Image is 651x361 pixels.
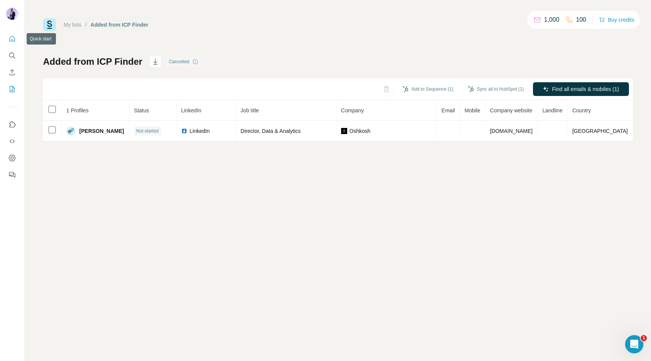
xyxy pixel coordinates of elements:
div: Added from ICP Finder [91,21,148,29]
button: Enrich CSV [6,65,18,79]
li: / [85,21,87,29]
span: Email [442,107,455,113]
button: Use Surfe API [6,134,18,148]
span: Job title [241,107,259,113]
span: LinkedIn [190,127,210,135]
span: Landline [542,107,563,113]
button: Sync all to HubSpot (1) [463,83,529,95]
div: Cancelled [167,57,201,66]
img: LinkedIn logo [181,128,187,134]
span: LinkedIn [181,107,201,113]
button: Find all emails & mobiles (1) [533,82,629,96]
button: My lists [6,82,18,96]
span: Mobile [464,107,480,113]
span: 1 [641,335,647,341]
p: 1,000 [544,15,559,24]
span: [PERSON_NAME] [79,127,124,135]
img: company-logo [341,128,347,134]
span: 1 Profiles [66,107,88,113]
button: Add to Sequence (1) [397,83,459,95]
img: Surfe Logo [43,18,56,31]
img: Avatar [6,8,18,20]
p: 100 [576,15,586,24]
button: Dashboard [6,151,18,165]
h1: Added from ICP Finder [43,56,142,68]
button: Search [6,49,18,62]
span: Not started [136,128,159,134]
span: Country [572,107,591,113]
button: Feedback [6,168,18,182]
button: Use Surfe on LinkedIn [6,118,18,131]
a: My lists [64,22,81,28]
span: Oshkosh [349,127,370,135]
span: Director, Data & Analytics [241,128,301,134]
img: Avatar [66,126,75,136]
button: Quick start [6,32,18,46]
span: Company website [490,107,532,113]
span: Status [134,107,149,113]
span: [DOMAIN_NAME] [490,128,533,134]
button: Buy credits [599,14,634,25]
span: Find all emails & mobiles (1) [552,85,619,93]
span: [GEOGRAPHIC_DATA] [572,128,628,134]
span: Company [341,107,364,113]
iframe: Intercom live chat [625,335,643,353]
